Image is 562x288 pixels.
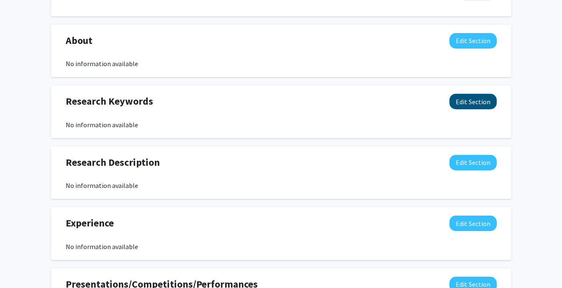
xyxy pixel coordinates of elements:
button: Edit Research Description [449,155,497,170]
div: No information available [66,120,497,130]
div: No information available [66,180,497,190]
button: Edit About [449,33,497,49]
span: Research Description [66,155,160,170]
iframe: Chat [6,250,36,282]
span: About [66,33,92,48]
span: Research Keywords [66,94,153,109]
button: Edit Research Keywords [449,94,497,109]
div: No information available [66,59,497,69]
button: Edit Experience [449,216,497,231]
div: No information available [66,242,497,252]
span: Experience [66,216,114,231]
